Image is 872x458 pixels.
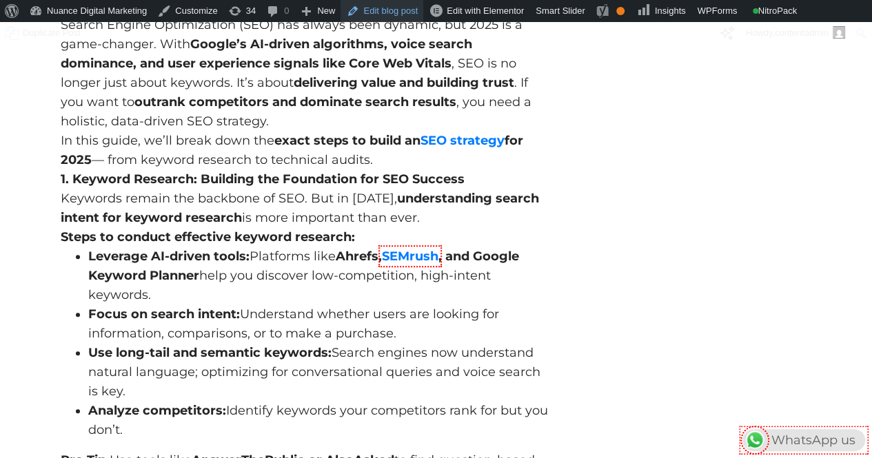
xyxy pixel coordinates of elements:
strong: Analyze competitors: [88,403,226,418]
span: Edit with Elementor [447,6,524,16]
span: contentadmin [775,28,829,38]
strong: Leverage AI-driven tools: [88,249,250,264]
p: Search engines now understand natural language; optimizing for conversational queries and voice s... [88,343,550,401]
span: Insights [655,6,686,16]
p: Identify keywords your competitors rank for but you don’t. [88,401,550,439]
span: Duplicate Post [23,22,81,44]
img: WhatsApp [744,429,766,451]
strong: 1. Keyword Research: Building the Foundation for SEO Success [61,171,465,187]
p: Search Engine Optimization (SEO) has always been dynamic, but 2025 is a game-changer. With , SEO ... [61,15,550,131]
div: OK [616,7,625,15]
a: SEMrush [382,249,438,264]
strong: Focus on search intent: [88,306,240,322]
p: In this guide, we’ll break down the — from keyword research to technical audits. [61,131,550,169]
a: WhatsAppWhatsApp us [742,433,865,448]
strong: delivering value and building trust [294,75,514,90]
a: Howdy, [741,22,851,44]
p: Keywords remain the backbone of SEO. But in [DATE], is more important than ever. [61,189,550,227]
strong: exact steps to build an for 2025 [61,133,523,167]
strong: outrank competitors and dominate search results [134,94,456,110]
p: Platforms like help you discover low-competition, high-intent keywords. [88,247,550,304]
p: Understand whether users are looking for information, comparisons, or to make a purchase. [88,304,550,343]
a: SEO strategy [420,133,505,148]
strong: Steps to conduct effective keyword research: [61,229,355,244]
div: WhatsApp us [742,429,865,451]
strong: Use long-tail and semantic keywords: [88,345,332,360]
strong: Google’s AI-driven algorithms, voice search dominance, and user experience signals like Core Web ... [61,37,472,71]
